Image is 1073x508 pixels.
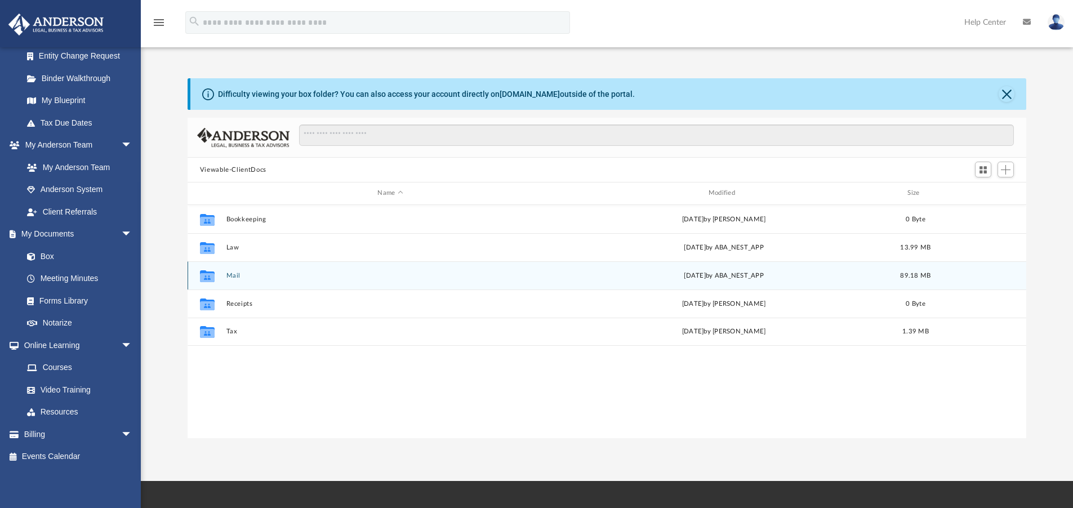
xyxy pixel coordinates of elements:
img: Anderson Advisors Platinum Portal [5,14,107,35]
div: Difficulty viewing your box folder? You can also access your account directly on outside of the p... [218,88,635,100]
a: Forms Library [16,289,138,312]
div: [DATE] by ABA_NEST_APP [559,242,888,252]
span: 13.99 MB [900,244,930,250]
div: [DATE] by [PERSON_NAME] [559,214,888,224]
a: menu [152,21,166,29]
span: arrow_drop_down [121,223,144,246]
button: Close [999,86,1014,102]
a: Entity Change Request [16,45,149,68]
button: Switch to Grid View [975,162,992,177]
a: Anderson System [16,179,144,201]
a: Courses [16,357,144,379]
a: Resources [16,401,144,424]
span: arrow_drop_down [121,334,144,357]
span: arrow_drop_down [121,134,144,157]
img: User Pic [1048,14,1065,30]
div: grid [188,205,1027,438]
a: Binder Walkthrough [16,67,149,90]
div: Size [893,188,938,198]
a: [DOMAIN_NAME] [500,90,560,99]
div: [DATE] by [PERSON_NAME] [559,327,888,337]
div: Name [225,188,554,198]
i: menu [152,16,166,29]
span: arrow_drop_down [121,423,144,446]
a: Video Training [16,378,138,401]
button: Law [226,244,554,251]
button: Add [998,162,1014,177]
a: Notarize [16,312,144,335]
span: 89.18 MB [900,272,930,278]
button: Receipts [226,300,554,308]
a: Billingarrow_drop_down [8,423,149,445]
div: [DATE] by [PERSON_NAME] [559,298,888,309]
div: by ABA_NEST_APP [559,270,888,280]
a: My Documentsarrow_drop_down [8,223,144,246]
a: My Anderson Team [16,156,138,179]
a: Tax Due Dates [16,112,149,134]
a: Events Calendar [8,445,149,468]
a: Online Learningarrow_drop_down [8,334,144,357]
div: Modified [559,188,888,198]
a: Client Referrals [16,200,144,223]
span: 1.39 MB [902,328,929,335]
span: [DATE] [684,272,706,278]
a: Meeting Minutes [16,268,144,290]
button: Bookkeeping [226,216,554,223]
a: My Anderson Teamarrow_drop_down [8,134,144,157]
div: id [943,188,1022,198]
span: 0 Byte [906,216,925,222]
i: search [188,15,201,28]
button: Viewable-ClientDocs [200,165,266,175]
span: 0 Byte [906,300,925,306]
a: My Blueprint [16,90,144,112]
button: Mail [226,272,554,279]
a: Box [16,245,138,268]
div: id [193,188,221,198]
input: Search files and folders [299,124,1014,146]
button: Tax [226,328,554,335]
